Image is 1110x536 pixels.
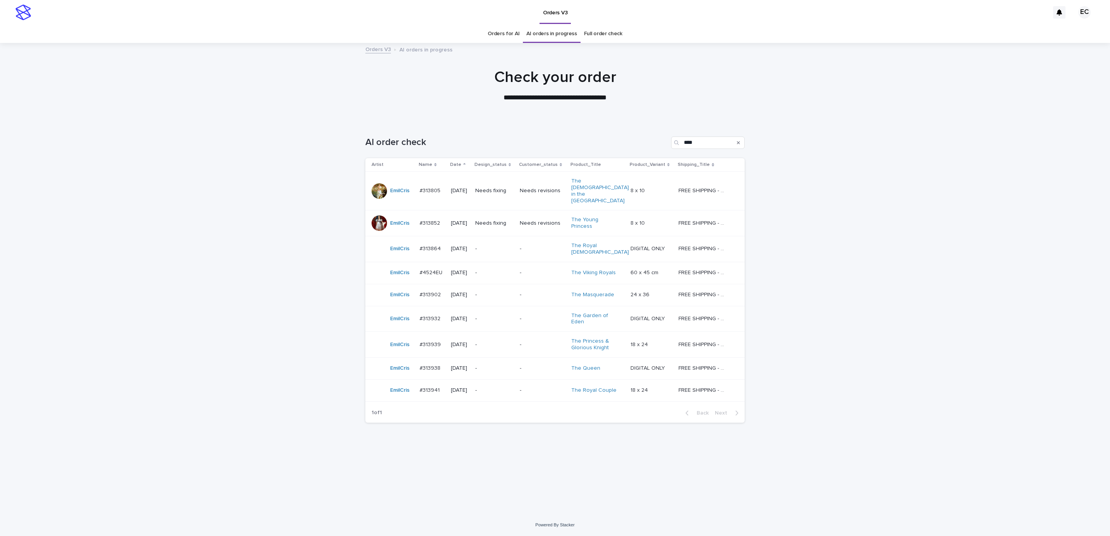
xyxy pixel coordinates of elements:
div: EC [1078,6,1091,19]
tr: EmilCris #313864#313864 [DATE]--The Royal [DEMOGRAPHIC_DATA] DIGITAL ONLYDIGITAL ONLY FREE SHIPPI... [365,236,745,262]
p: - [475,365,514,372]
p: [DATE] [451,292,469,298]
p: #313864 [420,244,442,252]
p: Name [419,160,432,169]
p: FREE SHIPPING - preview in 1-2 business days, after your approval delivery will take 5-10 b.d. [678,244,728,252]
p: Needs revisions [520,220,565,227]
p: - [520,341,565,348]
p: DIGITAL ONLY [630,244,666,252]
p: Customer_status [519,160,558,169]
p: Product_Variant [630,160,665,169]
p: - [475,316,514,322]
a: EmilCris [390,365,409,372]
p: #313938 [420,364,442,372]
span: Back [692,410,709,416]
p: AI orders in progress [399,45,452,53]
p: #313939 [420,340,442,348]
p: [DATE] [451,387,469,394]
p: [DATE] [451,316,469,322]
span: Next [715,410,732,416]
p: - [475,270,514,276]
p: - [520,292,565,298]
p: - [475,292,514,298]
tr: EmilCris #313805#313805 [DATE]Needs fixingNeeds revisionsThe [DEMOGRAPHIC_DATA] in the [GEOGRAPHI... [365,172,745,210]
a: Full order check [584,25,622,43]
p: FREE SHIPPING - preview in 1-2 business days, after your approval delivery will take 5-10 b.d. [678,386,728,394]
a: EmilCris [390,341,409,348]
a: The Viking Royals [571,270,616,276]
h1: Check your order [365,68,745,87]
p: - [475,341,514,348]
p: - [520,387,565,394]
img: stacker-logo-s-only.png [15,5,31,20]
input: Search [671,137,745,149]
a: Orders V3 [365,44,391,53]
p: 60 x 45 cm [630,268,660,276]
p: FREE SHIPPING - preview in 1-2 business days, after your approval delivery will take 5-10 b.d. [678,340,728,348]
p: [DATE] [451,220,469,227]
button: Next [712,410,745,417]
p: Needs fixing [475,220,514,227]
p: DIGITAL ONLY [630,364,666,372]
a: EmilCris [390,316,409,322]
p: - [475,387,514,394]
a: The Royal [DEMOGRAPHIC_DATA] [571,242,629,256]
p: Date [450,160,461,169]
p: 8 x 10 [630,186,646,194]
a: The [DEMOGRAPHIC_DATA] in the [GEOGRAPHIC_DATA] [571,178,629,204]
p: FREE SHIPPING - preview in 1-2 business days, after your approval delivery will take 5-10 busines... [678,268,728,276]
a: The Royal Couple [571,387,617,394]
p: [DATE] [451,270,469,276]
a: The Garden of Eden [571,312,620,326]
p: [DATE] [451,246,469,252]
p: [DATE] [451,365,469,372]
p: #313932 [420,314,442,322]
p: FREE SHIPPING - preview in 1-2 business days, after your approval delivery will take 5-10 b.d. [678,218,728,227]
p: FREE SHIPPING - preview in 1-2 business days, after your approval delivery will take 5-10 b.d. [678,314,728,322]
tr: EmilCris #313941#313941 [DATE]--The Royal Couple 18 x 2418 x 24 FREE SHIPPING - preview in 1-2 bu... [365,379,745,401]
tr: EmilCris #313939#313939 [DATE]--The Princess & Glorious Knight 18 x 2418 x 24 FREE SHIPPING - pre... [365,332,745,358]
a: EmilCris [390,270,409,276]
p: - [520,246,565,252]
a: Orders for AI [488,25,519,43]
p: Needs revisions [520,188,565,194]
p: - [520,270,565,276]
tr: EmilCris #313902#313902 [DATE]--The Masquerade 24 x 3624 x 36 FREE SHIPPING - preview in 1-2 busi... [365,284,745,306]
p: Artist [372,160,384,169]
p: 8 x 10 [630,218,646,227]
p: Shipping_Title [678,160,710,169]
tr: EmilCris #4524EU#4524EU [DATE]--The Viking Royals 60 x 45 cm60 x 45 cm FREE SHIPPING - preview in... [365,262,745,284]
p: Product_Title [570,160,601,169]
button: Back [679,410,712,417]
p: - [520,365,565,372]
a: EmilCris [390,220,409,227]
a: The Young Princess [571,217,620,230]
p: #313852 [420,218,442,227]
tr: EmilCris #313932#313932 [DATE]--The Garden of Eden DIGITAL ONLYDIGITAL ONLY FREE SHIPPING - previ... [365,306,745,332]
a: The Queen [571,365,600,372]
p: 18 x 24 [630,386,649,394]
p: #313805 [420,186,442,194]
a: The Masquerade [571,292,614,298]
p: - [475,246,514,252]
p: #313902 [420,290,442,298]
a: EmilCris [390,188,409,194]
p: FREE SHIPPING - preview in 1-2 business days, after your approval delivery will take 5-10 b.d. [678,290,728,298]
p: #313941 [420,386,441,394]
p: Needs fixing [475,188,514,194]
p: 24 x 36 [630,290,651,298]
p: - [520,316,565,322]
tr: EmilCris #313938#313938 [DATE]--The Queen DIGITAL ONLYDIGITAL ONLY FREE SHIPPING - preview in 1-2... [365,357,745,379]
p: [DATE] [451,341,469,348]
a: Powered By Stacker [535,522,574,527]
a: The Princess & Glorious Knight [571,338,620,351]
tr: EmilCris #313852#313852 [DATE]Needs fixingNeeds revisionsThe Young Princess 8 x 108 x 10 FREE SHI... [365,210,745,236]
p: FREE SHIPPING - preview in 1-2 business days, after your approval delivery will take 5-10 b.d. [678,186,728,194]
p: 1 of 1 [365,403,388,422]
a: AI orders in progress [526,25,577,43]
p: #4524EU [420,268,444,276]
a: EmilCris [390,292,409,298]
p: Design_status [474,160,507,169]
h1: AI order check [365,137,668,148]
